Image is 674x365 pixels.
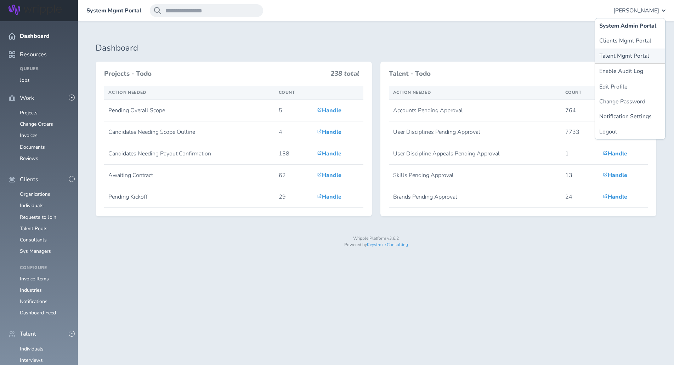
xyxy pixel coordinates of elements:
[104,100,274,121] td: Pending Overall Scope
[274,100,313,121] td: 5
[565,90,582,95] span: Count
[20,144,45,150] a: Documents
[104,70,326,78] h3: Projects - Todo
[20,287,42,293] a: Industries
[393,90,431,95] span: Action Needed
[389,121,561,143] td: User Disciplines Pending Approval
[108,90,146,95] span: Action Needed
[69,331,75,337] button: -
[613,7,659,14] span: [PERSON_NAME]
[96,243,656,247] p: Powered by
[317,150,341,158] a: Handle
[69,95,75,101] button: -
[104,121,274,143] td: Candidates Needing Scope Outline
[603,171,627,179] a: Handle
[104,165,274,186] td: Awaiting Contract
[389,70,607,78] h3: Talent - Todo
[20,132,38,139] a: Invoices
[613,4,665,17] button: [PERSON_NAME]
[9,5,62,15] img: Wripple
[595,49,665,63] a: Talent Mgmt Portal
[274,121,313,143] td: 4
[389,186,561,208] td: Brands Pending Approval
[104,186,274,208] td: Pending Kickoff
[20,266,69,270] h4: Configure
[20,176,38,183] span: Clients
[20,309,56,316] a: Dashboard Feed
[367,242,408,247] a: Keystroke Consulting
[20,121,53,127] a: Change Orders
[603,150,627,158] a: Handle
[20,109,38,116] a: Projects
[330,70,359,81] h3: 238 total
[20,275,49,282] a: Invoice Items
[20,95,34,101] span: Work
[317,107,341,114] a: Handle
[20,214,56,221] a: Requests to Join
[317,128,341,136] a: Handle
[104,143,274,165] td: Candidates Needing Payout Confirmation
[595,94,665,109] a: Change Password
[595,64,665,79] button: Enable Audit Log
[20,357,43,364] a: Interviews
[20,67,69,72] h4: Queues
[20,51,47,58] span: Resources
[20,155,38,162] a: Reviews
[20,33,50,39] span: Dashboard
[20,202,44,209] a: Individuals
[595,124,665,139] a: Logout
[96,43,656,53] h1: Dashboard
[279,90,295,95] span: Count
[389,143,561,165] td: User Discipline Appeals Pending Approval
[603,193,627,201] a: Handle
[20,225,47,232] a: Talent Pools
[561,121,599,143] td: 7733
[595,18,665,33] a: System Admin Portal
[20,191,50,198] a: Organizations
[317,193,341,201] a: Handle
[274,186,313,208] td: 29
[561,186,599,208] td: 24
[20,236,47,243] a: Consultants
[561,165,599,186] td: 13
[20,248,51,255] a: Sys Managers
[595,79,665,94] a: Edit Profile
[561,143,599,165] td: 1
[595,109,665,124] a: Notification Settings
[274,165,313,186] td: 62
[86,7,141,14] a: System Mgmt Portal
[317,171,341,179] a: Handle
[20,298,47,305] a: Notifications
[20,346,44,352] a: Individuals
[389,165,561,186] td: Skills Pending Approval
[274,143,313,165] td: 138
[20,77,30,84] a: Jobs
[561,100,599,121] td: 764
[69,176,75,182] button: -
[595,33,665,48] a: Clients Mgmt Portal
[20,331,36,337] span: Talent
[96,236,656,241] p: Wripple Platform v3.6.2
[389,100,561,121] td: Accounts Pending Approval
